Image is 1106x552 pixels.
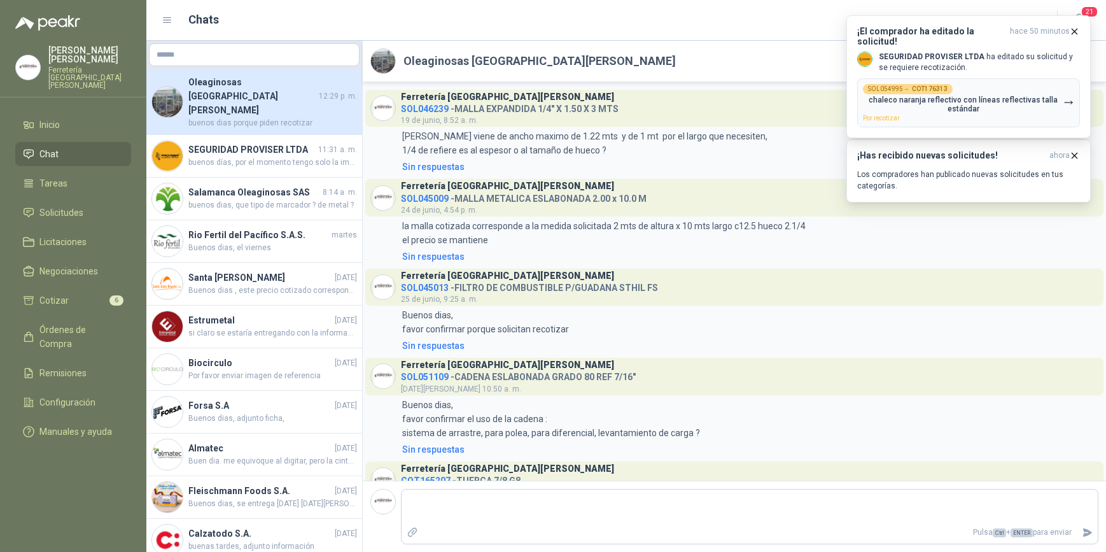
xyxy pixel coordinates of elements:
[318,144,357,156] span: 11:31 a. m.
[188,157,357,169] span: buenos días, por el momento tengo solo la imagen porque se mandan a fabricar
[16,55,40,80] img: Company Logo
[48,66,131,89] p: Ferretería [GEOGRAPHIC_DATA][PERSON_NAME]
[188,356,332,370] h4: Biocirculo
[993,528,1006,537] span: Ctrl
[1011,528,1033,537] span: ENTER
[371,96,395,120] img: Company Logo
[188,242,357,254] span: Buenos dias, el viernes
[146,263,362,306] a: Company LogoSanta [PERSON_NAME][DATE]Buenos dias , este precio cotizado corresponde a promocion d...
[401,101,619,113] h4: - MALLA EXPANDIDA 1/4" X 1.50 X 3 MTS
[188,271,332,285] h4: Santa [PERSON_NAME]
[39,323,119,351] span: Órdenes de Compra
[39,366,87,380] span: Remisiones
[146,306,362,348] a: Company LogoEstrumetal[DATE]si claro se estaría entregando con la información requerida pero seri...
[401,283,449,293] span: SOL045013
[188,455,357,467] span: Buen dia. me equivoque al digitar, pero la cinta es de 500 mts, el precio esta tal como me lo die...
[15,420,131,444] a: Manuales y ayuda
[188,199,357,211] span: buenos dias, que tipo de marcador ? de metal ?
[335,528,357,540] span: [DATE]
[400,442,1098,456] a: Sin respuestas
[402,219,806,247] p: la malla cotizada corresponde a la medida solicitada 2 mts de altura x 10 mts largo c12.5 hueco 2...
[402,521,423,544] label: Adjuntar archivos
[188,399,332,413] h4: Forsa S.A
[371,186,395,210] img: Company Logo
[39,235,87,249] span: Licitaciones
[401,190,647,202] h4: - MALLA METALICA ESLABONADA 2.00 x 10.0 M
[335,485,357,497] span: [DATE]
[39,425,112,439] span: Manuales y ayuda
[15,15,80,31] img: Logo peakr
[402,160,465,174] div: Sin respuestas
[401,116,478,125] span: 19 de junio, 8:52 a. m.
[401,183,614,190] h3: Ferretería [GEOGRAPHIC_DATA][PERSON_NAME]
[146,476,362,519] a: Company LogoFleischmann Foods S.A.[DATE]Buenos dias, se entrega [DATE] [DATE][PERSON_NAME]
[1077,521,1098,544] button: Enviar
[335,272,357,284] span: [DATE]
[39,264,98,278] span: Negociaciones
[912,86,948,92] b: COT176313
[401,472,614,485] h4: - TUERCA 7/8 G8
[15,361,131,385] a: Remisiones
[15,201,131,225] a: Solicitudes
[188,413,357,425] span: Buenos dias, adjunto ficha,
[188,75,316,117] h4: Oleaginosas [GEOGRAPHIC_DATA][PERSON_NAME]
[188,370,357,382] span: Por favor enviar imagen de referencia
[371,49,395,73] img: Company Logo
[857,169,1080,192] p: Los compradores han publicado nuevas solicitudes en tus categorías.
[402,129,767,157] p: [PERSON_NAME] viene de ancho maximo de 1.22 mts y de 1 mt por el largo que necesiten, 1/4 de refi...
[15,113,131,137] a: Inicio
[152,141,183,171] img: Company Logo
[188,11,219,29] h1: Chats
[188,185,320,199] h4: Salamanca Oleaginosas SAS
[146,70,362,135] a: Company LogoOleaginosas [GEOGRAPHIC_DATA][PERSON_NAME]12:29 p. m.buenos dias porque piden recotizar
[152,482,183,513] img: Company Logo
[146,348,362,391] a: Company LogoBiocirculo[DATE]Por favor enviar imagen de referencia
[401,272,614,280] h3: Ferretería [GEOGRAPHIC_DATA][PERSON_NAME]
[109,295,123,306] span: 6
[402,308,569,336] p: Buenos dias, favor confirmar porque solicitan recotizar
[146,135,362,178] a: Company LogoSEGURIDAD PROVISER LTDA11:31 a. m.buenos días, por el momento tengo solo la imagen po...
[335,442,357,455] span: [DATE]
[371,275,395,299] img: Company Logo
[188,228,329,242] h4: Rio Fertil del Pacífico S.A.S.
[152,87,183,117] img: Company Logo
[401,94,614,101] h3: Ferretería [GEOGRAPHIC_DATA][PERSON_NAME]
[403,52,676,70] h2: Oleaginosas [GEOGRAPHIC_DATA][PERSON_NAME]
[401,194,449,204] span: SOL045009
[402,442,465,456] div: Sin respuestas
[1049,150,1070,161] span: ahora
[152,311,183,342] img: Company Logo
[15,318,131,356] a: Órdenes de Compra
[858,52,872,66] img: Company Logo
[1010,26,1070,46] span: hace 50 minutos
[402,250,465,264] div: Sin respuestas
[401,206,477,215] span: 24 de junio, 4:54 p. m.
[188,498,357,510] span: Buenos dias, se entrega [DATE] [DATE][PERSON_NAME]
[846,15,1091,138] button: ¡El comprador ha editado la solicitud!hace 50 minutos Company LogoSEGURIDAD PROVISER LTDA ha edit...
[1068,9,1091,32] button: 21
[332,229,357,241] span: martes
[1081,6,1098,18] span: 21
[15,390,131,414] a: Configuración
[319,90,357,103] span: 12:29 p. m.
[400,160,1098,174] a: Sin respuestas
[48,46,131,64] p: [PERSON_NAME] [PERSON_NAME]
[371,468,395,492] img: Company Logo
[152,354,183,385] img: Company Logo
[152,226,183,257] img: Company Logo
[146,434,362,476] a: Company LogoAlmatec[DATE]Buen dia. me equivoque al digitar, pero la cinta es de 500 mts, el preci...
[15,230,131,254] a: Licitaciones
[863,96,1063,113] p: chaleco naranja reflectivo con líneas reflectivas talla estándar
[401,295,478,304] span: 25 de junio, 9:25 a. m.
[152,183,183,214] img: Company Logo
[400,250,1098,264] a: Sin respuestas
[188,484,332,498] h4: Fleischmann Foods S.A.
[15,259,131,283] a: Negociaciones
[335,357,357,369] span: [DATE]
[879,52,984,61] b: SEGURIDAD PROVISER LTDA
[39,176,67,190] span: Tareas
[146,391,362,434] a: Company LogoForsa S.A[DATE]Buenos dias, adjunto ficha,
[401,280,658,292] h4: - FILTRO DE COMBUSTIBLE P/GUADANA STHIL FS
[323,187,357,199] span: 8:14 a. m.
[39,118,60,132] span: Inicio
